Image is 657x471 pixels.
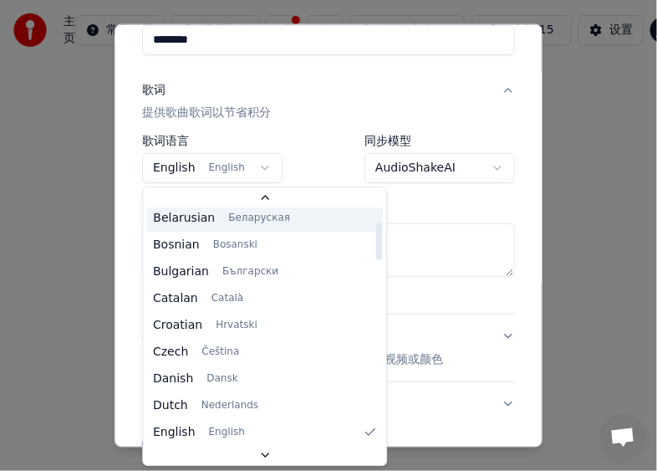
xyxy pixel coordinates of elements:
[153,210,215,227] span: Belarusian
[216,319,258,332] span: Hrvatski
[153,264,209,280] span: Bulgarian
[202,346,240,359] span: Čeština
[209,426,245,439] span: English
[228,212,290,225] span: Беларуская
[153,344,188,361] span: Czech
[222,265,278,279] span: Български
[153,424,196,441] span: English
[207,372,238,386] span: Dansk
[213,238,257,252] span: Bosanski
[201,399,258,412] span: Nederlands
[153,237,200,253] span: Bosnian
[153,290,198,307] span: Catalan
[153,397,188,414] span: Dutch
[153,371,193,387] span: Danish
[153,317,202,334] span: Croatian
[211,292,243,305] span: Català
